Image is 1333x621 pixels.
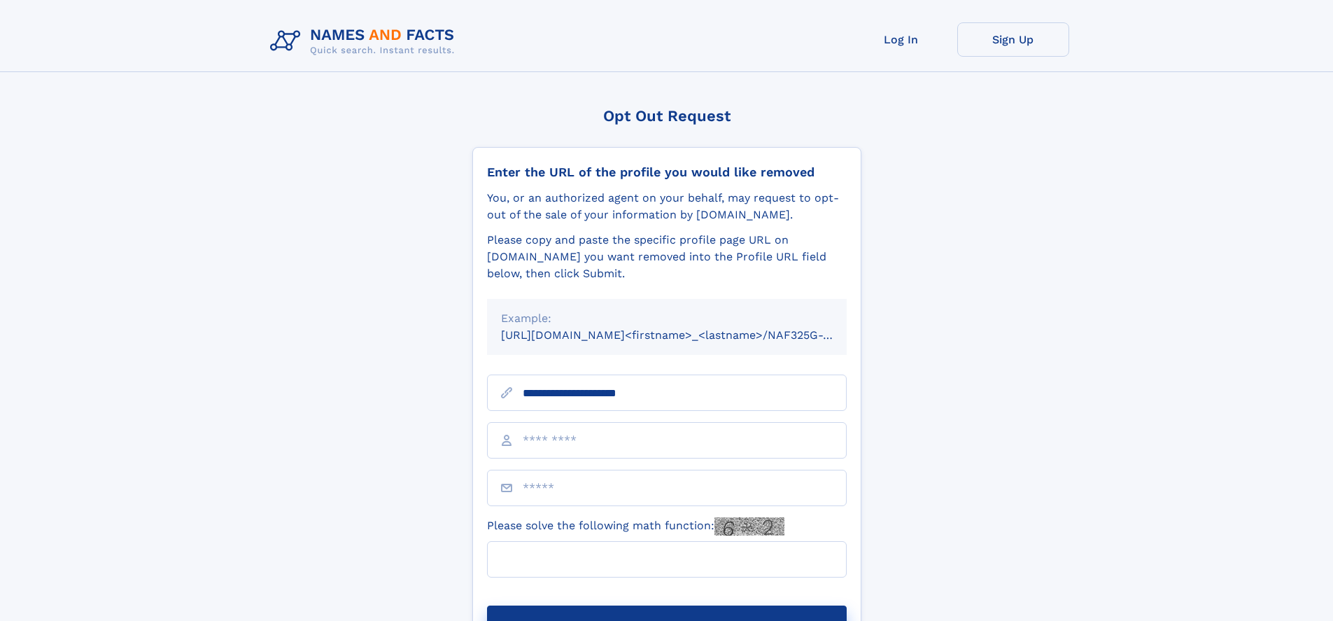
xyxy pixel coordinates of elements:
a: Log In [845,22,957,57]
a: Sign Up [957,22,1069,57]
div: Please copy and paste the specific profile page URL on [DOMAIN_NAME] you want removed into the Pr... [487,232,847,282]
div: Opt Out Request [472,107,861,125]
div: Example: [501,310,833,327]
div: You, or an authorized agent on your behalf, may request to opt-out of the sale of your informatio... [487,190,847,223]
img: Logo Names and Facts [265,22,466,60]
label: Please solve the following math function: [487,517,784,536]
div: Enter the URL of the profile you would like removed [487,165,847,180]
small: [URL][DOMAIN_NAME]<firstname>_<lastname>/NAF325G-xxxxxxxx [501,328,873,342]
